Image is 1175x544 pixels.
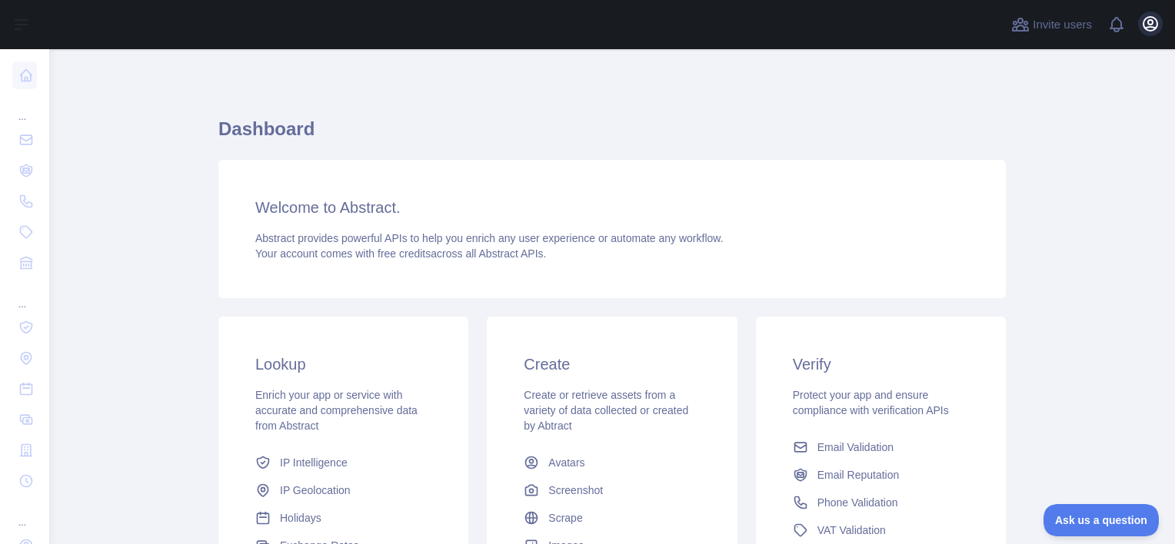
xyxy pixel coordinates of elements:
[524,353,700,375] h3: Create
[1044,504,1160,536] iframe: Toggle Customer Support
[524,389,688,432] span: Create or retrieve assets from a variety of data collected or created by Abtract
[255,197,969,218] h3: Welcome to Abstract.
[817,467,900,483] span: Email Reputation
[548,483,603,498] span: Screenshot
[1033,16,1092,34] span: Invite users
[817,522,886,538] span: VAT Validation
[518,504,706,532] a: Scrape
[793,353,969,375] h3: Verify
[12,498,37,529] div: ...
[378,247,431,260] span: free credits
[218,117,1006,154] h1: Dashboard
[817,440,894,455] span: Email Validation
[787,516,975,544] a: VAT Validation
[518,476,706,504] a: Screenshot
[249,476,438,504] a: IP Geolocation
[255,247,546,260] span: Your account comes with across all Abstract APIs.
[787,433,975,461] a: Email Validation
[255,389,418,432] span: Enrich your app or service with accurate and comprehensive data from Abstract
[255,232,724,244] span: Abstract provides powerful APIs to help you enrich any user experience or automate any workflow.
[1008,12,1095,37] button: Invite users
[255,353,431,375] h3: Lookup
[280,510,321,526] span: Holidays
[548,455,584,470] span: Avatars
[793,389,949,416] span: Protect your app and ensure compliance with verification APIs
[12,92,37,123] div: ...
[280,455,348,470] span: IP Intelligence
[12,280,37,310] div: ...
[249,449,438,476] a: IP Intelligence
[787,461,975,489] a: Email Reputation
[817,495,898,510] span: Phone Validation
[518,449,706,476] a: Avatars
[249,504,438,532] a: Holidays
[548,510,582,526] span: Scrape
[787,489,975,516] a: Phone Validation
[280,483,351,498] span: IP Geolocation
